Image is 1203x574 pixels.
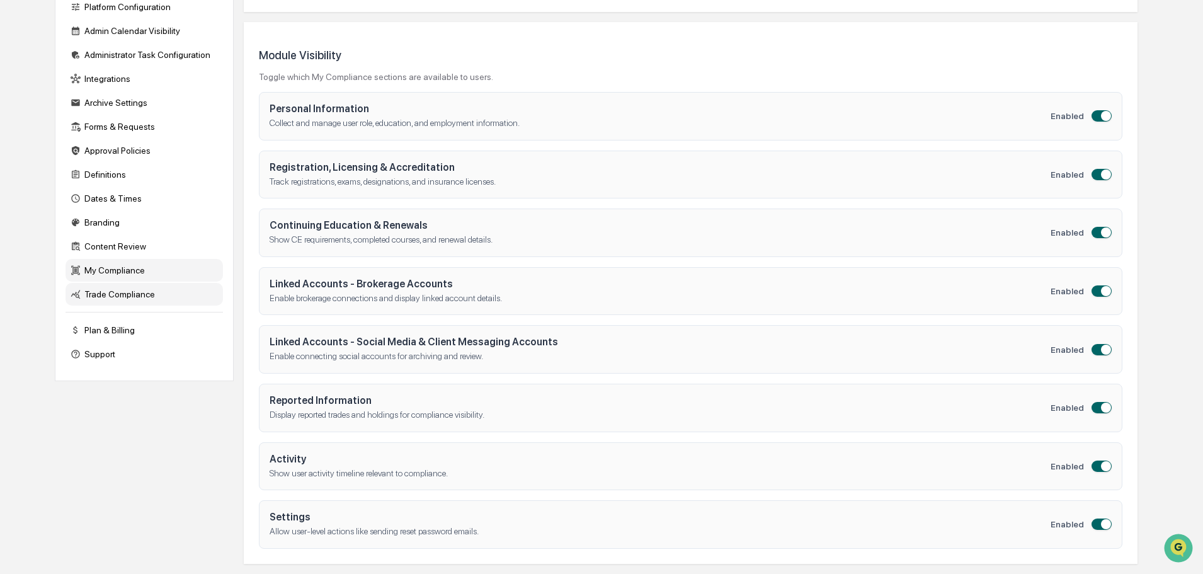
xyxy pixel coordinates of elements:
span: Enabled [1051,519,1084,529]
p: Enable brokerage connections and display linked account details. [270,292,1051,305]
div: Forms & Requests [66,115,223,138]
span: Enabled [1051,169,1084,180]
span: Enabled [1051,286,1084,296]
div: 🔎 [13,184,23,194]
div: Trade Compliance [66,283,223,306]
span: Enabled [1051,345,1084,355]
a: Powered byPylon [89,213,152,223]
h4: Linked Accounts - Social Media & Client Messaging Accounts [270,336,1051,348]
div: Integrations [66,67,223,90]
span: Data Lookup [25,183,79,195]
p: Track registrations, exams, designations, and insurance licenses. [270,176,1051,188]
div: 🖐️ [13,160,23,170]
p: Collect and manage user role, education, and employment information. [270,117,1051,130]
span: Enabled [1051,461,1084,471]
h4: Settings [270,511,1051,523]
p: How can we help? [13,26,229,47]
span: Enabled [1051,111,1084,121]
p: Show user activity timeline relevant to compliance. [270,468,1051,480]
div: My Compliance [66,259,223,282]
div: Toggle which My Compliance sections are available to users. [259,72,493,82]
a: 🖐️Preclearance [8,154,86,176]
p: Show CE requirements, completed courses, and renewal details. [270,234,1051,246]
h4: Activity [270,453,1051,465]
div: Admin Calendar Visibility [66,20,223,42]
div: Branding [66,211,223,234]
iframe: Open customer support [1163,532,1197,566]
div: Definitions [66,163,223,186]
button: Start new chat [214,100,229,115]
p: Enable connecting social accounts for archiving and review. [270,350,1051,363]
div: Plan & Billing [66,319,223,342]
div: 🗄️ [91,160,101,170]
p: Allow user-level actions like sending reset password emails. [270,525,1051,538]
h4: Continuing Education & Renewals [270,219,1051,231]
h4: Linked Accounts - Brokerage Accounts [270,278,1051,290]
span: Attestations [104,159,156,171]
div: Support [66,343,223,365]
div: Start new chat [43,96,207,109]
div: Administrator Task Configuration [66,43,223,66]
h4: Reported Information [270,394,1051,406]
a: 🔎Data Lookup [8,178,84,200]
span: Enabled [1051,403,1084,413]
p: Display reported trades and holdings for compliance visibility. [270,409,1051,422]
img: 1746055101610-c473b297-6a78-478c-a979-82029cc54cd1 [13,96,35,119]
div: Archive Settings [66,91,223,114]
h4: Registration, Licensing & Accreditation [270,161,1051,173]
div: Content Review [66,235,223,258]
div: We're available if you need us! [43,109,159,119]
span: Preclearance [25,159,81,171]
a: 🗄️Attestations [86,154,161,176]
div: Dates & Times [66,187,223,210]
h3: Module Visibility [259,49,493,62]
h4: Personal Information [270,103,1051,115]
span: Enabled [1051,227,1084,238]
div: Approval Policies [66,139,223,162]
span: Pylon [125,214,152,223]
